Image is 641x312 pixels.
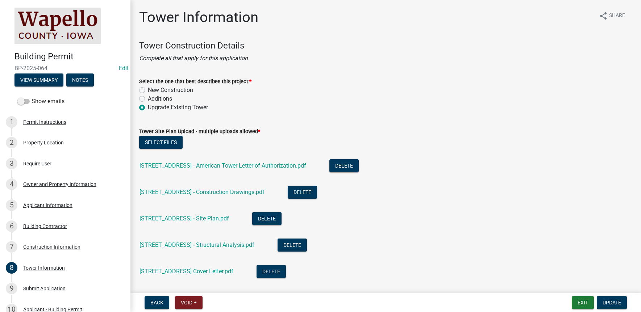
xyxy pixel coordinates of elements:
[23,286,66,291] div: Submit Application
[6,262,17,274] div: 8
[603,300,621,305] span: Update
[14,51,125,62] h4: Building Permit
[119,65,129,72] a: Edit
[288,186,317,199] button: Delete
[6,178,17,190] div: 4
[6,220,17,232] div: 6
[14,8,101,44] img: Wapello County, Iowa
[278,239,307,252] button: Delete
[139,136,183,149] button: Select files
[329,163,359,170] wm-modal-confirm: Delete Document
[139,41,632,51] h4: Tower Construction Details
[23,203,72,208] div: Applicant Information
[23,307,82,312] div: Applicant - Building Permit
[139,9,258,26] h1: Tower Information
[140,189,265,195] a: [STREET_ADDRESS] - Construction Drawings.pdf
[23,182,96,187] div: Owner and Property Information
[6,241,17,253] div: 7
[140,241,254,248] a: [STREET_ADDRESS] - Structural Analysis.pdf
[6,116,17,128] div: 1
[6,137,17,148] div: 2
[66,73,94,87] button: Notes
[23,224,67,229] div: Building Contractor
[288,189,317,196] wm-modal-confirm: Delete Document
[609,12,625,20] span: Share
[119,65,129,72] wm-modal-confirm: Edit Application Number
[181,300,192,305] span: Void
[139,79,251,84] label: Select the one that best describes this project:
[572,296,594,309] button: Exit
[23,161,51,166] div: Require User
[150,300,163,305] span: Back
[6,158,17,169] div: 3
[17,97,64,106] label: Show emails
[597,296,627,309] button: Update
[140,162,306,169] a: [STREET_ADDRESS] - American Tower Letter of Authorization.pdf
[23,119,66,125] div: Permit Instructions
[257,269,286,275] wm-modal-confirm: Delete Document
[23,244,80,249] div: Construction Information
[257,265,286,278] button: Delete
[140,215,229,222] a: [STREET_ADDRESS] - Site Plan.pdf
[139,55,248,62] i: Complete all that apply for this application
[329,159,359,172] button: Delete
[23,265,65,270] div: Tower Information
[6,283,17,294] div: 9
[148,103,208,112] label: Upgrade Existing Tower
[14,73,63,87] button: View Summary
[148,86,193,94] label: New Construction
[139,129,260,134] label: Tower Site Plan Upload - multiple uploads allowed
[139,289,273,296] span: Valid Document Types: pdf,jpeg,jpg,xls,doc,docx,xlsx
[14,65,116,72] span: BP-2025-064
[175,296,203,309] button: Void
[252,212,282,225] button: Delete
[66,77,94,83] wm-modal-confirm: Notes
[6,199,17,211] div: 5
[140,268,233,275] a: [STREET_ADDRESS] Cover Letter.pdf
[599,12,608,20] i: share
[148,94,172,103] label: Additions
[252,216,282,223] wm-modal-confirm: Delete Document
[593,9,631,23] button: shareShare
[278,242,307,249] wm-modal-confirm: Delete Document
[14,77,63,83] wm-modal-confirm: Summary
[23,140,64,145] div: Property Location
[145,296,169,309] button: Back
